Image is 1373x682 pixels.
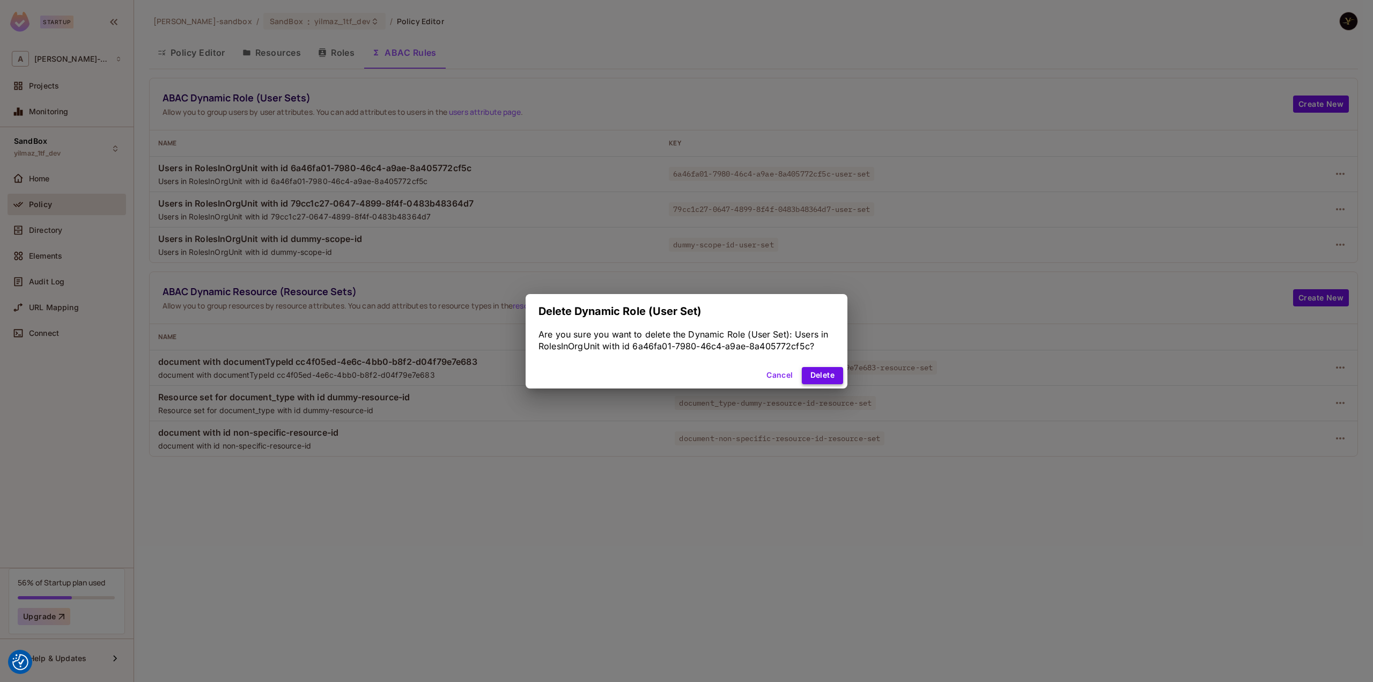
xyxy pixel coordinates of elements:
button: Consent Preferences [12,654,28,670]
h2: Delete Dynamic Role (User Set) [526,294,847,328]
button: Delete [802,367,843,384]
div: Are you sure you want to delete the Dynamic Role (User Set): Users in RolesInOrgUnit with id 6a46... [538,328,835,352]
button: Cancel [762,367,797,384]
img: Revisit consent button [12,654,28,670]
